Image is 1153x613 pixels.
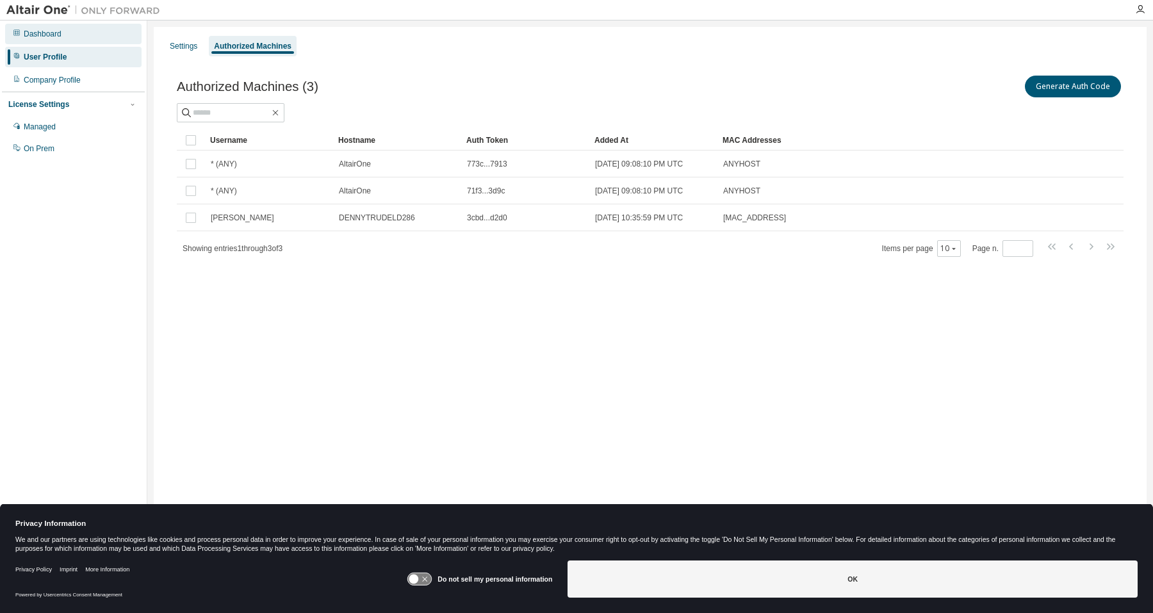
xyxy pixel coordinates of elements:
img: Altair One [6,4,167,17]
span: 3cbd...d2d0 [467,213,507,223]
span: Authorized Machines (3) [177,79,318,94]
span: Showing entries 1 through 3 of 3 [183,244,282,253]
div: Authorized Machines [214,41,291,51]
span: 773c...7913 [467,159,507,169]
div: MAC Addresses [723,130,989,151]
div: Dashboard [24,29,61,39]
div: Hostname [338,130,456,151]
span: ANYHOST [723,159,760,169]
div: Added At [594,130,712,151]
span: * (ANY) [211,159,237,169]
div: On Prem [24,143,54,154]
div: Company Profile [24,75,81,85]
span: [DATE] 09:08:10 PM UTC [595,159,683,169]
div: License Settings [8,99,69,110]
span: Items per page [882,240,961,257]
span: DENNYTRUDELD286 [339,213,415,223]
span: [PERSON_NAME] [211,213,274,223]
div: Managed [24,122,56,132]
span: [MAC_ADDRESS] [723,213,786,223]
button: 10 [940,243,958,254]
span: ANYHOST [723,186,760,196]
span: [DATE] 09:08:10 PM UTC [595,186,683,196]
button: Generate Auth Code [1025,76,1121,97]
div: Settings [170,41,197,51]
div: Username [210,130,328,151]
div: User Profile [24,52,67,62]
span: AltairOne [339,159,371,169]
span: Page n. [972,240,1033,257]
div: Auth Token [466,130,584,151]
span: AltairOne [339,186,371,196]
span: * (ANY) [211,186,237,196]
span: 71f3...3d9c [467,186,505,196]
span: [DATE] 10:35:59 PM UTC [595,213,683,223]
